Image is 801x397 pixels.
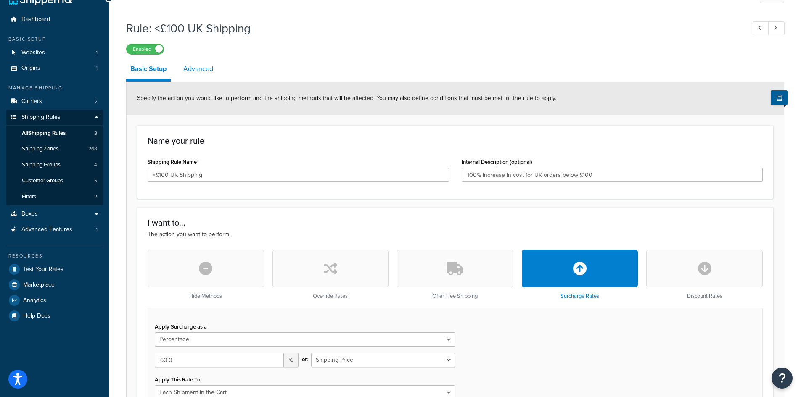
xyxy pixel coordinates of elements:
span: Test Your Rates [23,266,63,273]
li: Shipping Rules [6,110,103,205]
div: Discount Rates [646,250,763,300]
a: Test Your Rates [6,262,103,277]
span: Advanced Features [21,226,72,233]
label: Enabled [127,44,164,54]
a: Filters2 [6,189,103,205]
a: Shipping Rules [6,110,103,125]
label: Shipping Rule Name [148,159,199,166]
li: Origins [6,60,103,76]
span: Boxes [21,210,38,218]
span: Customer Groups [22,177,63,184]
div: Hide Methods [148,250,264,300]
a: Websites1 [6,45,103,60]
a: Advanced [179,59,217,79]
a: Shipping Zones268 [6,141,103,157]
span: 2 [95,98,98,105]
h3: Name your rule [148,136,763,145]
a: Boxes [6,206,103,222]
span: Websites [21,49,45,56]
a: Help Docs [6,308,103,323]
a: Basic Setup [126,59,171,82]
button: Show Help Docs [771,90,788,105]
span: Filters [22,193,36,200]
span: All Shipping Rules [22,130,66,137]
a: Dashboard [6,12,103,27]
h3: I want to... [148,218,763,227]
span: Shipping Rules [21,114,61,121]
h1: Rule: <£100 UK Shipping [126,20,737,37]
div: Resources [6,252,103,260]
a: Next Record [768,21,785,35]
label: Internal Description (optional) [462,159,532,165]
span: 1 [96,226,98,233]
li: Shipping Zones [6,141,103,157]
li: Carriers [6,94,103,109]
p: The action you want to perform. [148,230,763,239]
label: Apply This Rate To [155,376,200,383]
span: 3 [94,130,97,137]
span: Specify the action you would like to perform and the shipping methods that will be affected. You ... [137,94,556,103]
span: of: [302,354,308,365]
a: Analytics [6,293,103,308]
span: 2 [94,193,97,200]
span: Help Docs [23,313,50,320]
a: Previous Record [753,21,769,35]
div: Override Rates [272,250,389,300]
span: Carriers [21,98,42,105]
a: Carriers2 [6,94,103,109]
span: Marketplace [23,281,55,289]
span: 1 [96,65,98,72]
li: Shipping Groups [6,157,103,173]
li: Filters [6,189,103,205]
span: 268 [88,145,97,152]
span: Analytics [23,297,46,304]
label: Apply Surcharge as a [155,323,207,330]
a: Customer Groups5 [6,173,103,189]
span: 4 [94,161,97,168]
span: Shipping Zones [22,145,58,152]
li: Customer Groups [6,173,103,189]
div: Manage Shipping [6,84,103,92]
button: Open Resource Center [772,368,793,389]
span: 1 [96,49,98,56]
div: Surcharge Rates [522,250,638,300]
li: Websites [6,45,103,60]
li: Advanced Features [6,222,103,237]
span: % [284,353,299,367]
a: Advanced Features1 [6,222,103,237]
div: Offer Free Shipping [397,250,513,300]
a: AllShipping Rules3 [6,126,103,141]
a: Origins1 [6,60,103,76]
span: Shipping Groups [22,161,61,168]
span: 5 [94,177,97,184]
div: Basic Setup [6,36,103,43]
a: Marketplace [6,277,103,292]
a: Shipping Groups4 [6,157,103,173]
span: Origins [21,65,40,72]
span: Dashboard [21,16,50,23]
